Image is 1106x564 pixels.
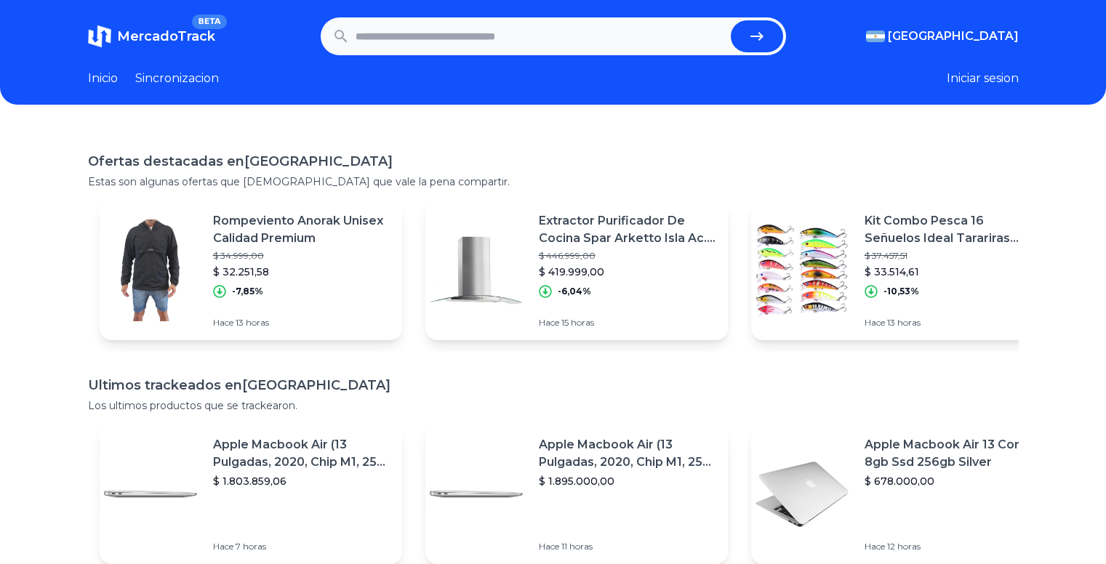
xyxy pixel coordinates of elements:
img: Featured image [425,219,527,321]
span: [GEOGRAPHIC_DATA] [888,28,1019,45]
p: $ 32.251,58 [213,265,390,279]
img: Featured image [751,443,853,545]
img: Argentina [866,31,885,42]
img: Featured image [751,219,853,321]
p: $ 37.457,51 [865,250,1042,262]
button: Iniciar sesion [947,70,1019,87]
a: Featured imageExtractor Purificador De Cocina Spar Arketto Isla Ac. Inox. Isla 90cm Plateado 220v... [425,201,728,340]
a: Featured imageApple Macbook Air (13 Pulgadas, 2020, Chip M1, 256 Gb De Ssd, 8 Gb De Ram) - Plata$... [425,424,728,564]
p: Hace 11 horas [539,541,716,552]
p: -6,04% [558,286,591,297]
p: Los ultimos productos que se trackearon. [88,398,1019,413]
img: Featured image [100,219,201,321]
p: $ 1.803.859,06 [213,474,390,488]
a: Inicio [88,70,118,87]
p: $ 33.514,61 [865,265,1042,279]
p: Hace 12 horas [865,541,1042,552]
p: Hace 15 horas [539,317,716,329]
h1: Ultimos trackeados en [GEOGRAPHIC_DATA] [88,375,1019,395]
p: Kit Combo Pesca 16 Señuelos Ideal Tarariras Taruchas Dorado [865,212,1042,247]
p: $ 446.999,00 [539,250,716,262]
p: $ 419.999,00 [539,265,716,279]
a: Sincronizacion [135,70,219,87]
span: MercadoTrack [117,28,215,44]
button: [GEOGRAPHIC_DATA] [866,28,1019,45]
p: Hace 7 horas [213,541,390,552]
p: $ 678.000,00 [865,474,1042,488]
img: Featured image [425,443,527,545]
a: Featured imageApple Macbook Air (13 Pulgadas, 2020, Chip M1, 256 Gb De Ssd, 8 Gb De Ram) - Plata$... [100,424,402,564]
a: Featured imageRompeviento Anorak Unisex Calidad Premium$ 34.999,00$ 32.251,58-7,85%Hace 13 horas [100,201,402,340]
p: Apple Macbook Air 13 Core I5 8gb Ssd 256gb Silver [865,436,1042,471]
span: BETA [192,15,226,29]
img: Featured image [100,443,201,545]
p: -10,53% [883,286,919,297]
p: Hace 13 horas [865,317,1042,329]
p: Apple Macbook Air (13 Pulgadas, 2020, Chip M1, 256 Gb De Ssd, 8 Gb De Ram) - Plata [539,436,716,471]
p: Rompeviento Anorak Unisex Calidad Premium [213,212,390,247]
p: $ 34.999,00 [213,250,390,262]
p: Extractor Purificador De Cocina Spar Arketto Isla Ac. Inox. Isla 90cm Plateado 220v [539,212,716,247]
a: MercadoTrackBETA [88,25,215,48]
p: Apple Macbook Air (13 Pulgadas, 2020, Chip M1, 256 Gb De Ssd, 8 Gb De Ram) - Plata [213,436,390,471]
p: $ 1.895.000,00 [539,474,716,488]
p: -7,85% [232,286,263,297]
a: Featured imageKit Combo Pesca 16 Señuelos Ideal Tarariras Taruchas Dorado$ 37.457,51$ 33.514,61-1... [751,201,1054,340]
a: Featured imageApple Macbook Air 13 Core I5 8gb Ssd 256gb Silver$ 678.000,00Hace 12 horas [751,424,1054,564]
p: Hace 13 horas [213,317,390,329]
p: Estas son algunas ofertas que [DEMOGRAPHIC_DATA] que vale la pena compartir. [88,174,1019,189]
h1: Ofertas destacadas en [GEOGRAPHIC_DATA] [88,151,1019,172]
img: MercadoTrack [88,25,111,48]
